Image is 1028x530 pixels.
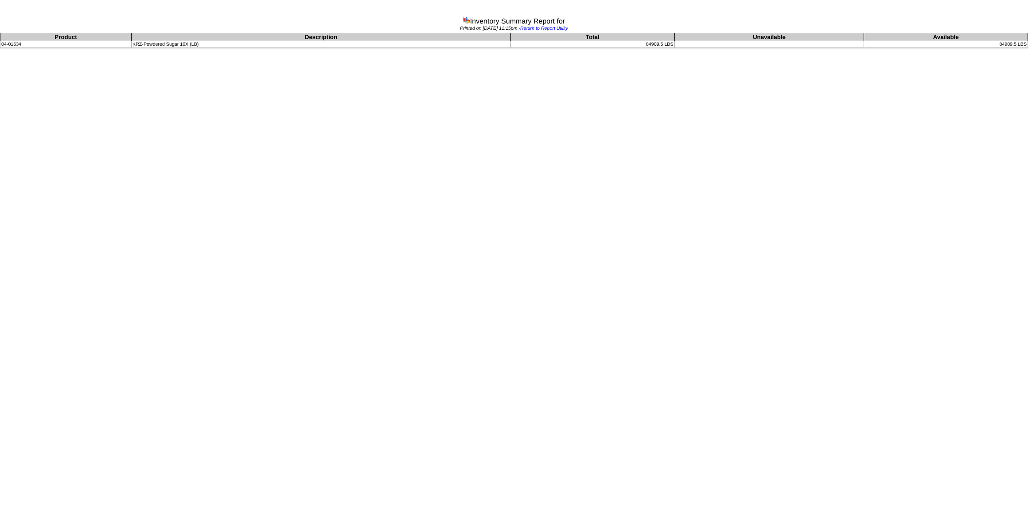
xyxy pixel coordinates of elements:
a: Return to Report Utility [520,26,568,31]
th: Product [0,33,132,41]
th: Available [864,33,1028,41]
td: 04-01634 [0,41,132,48]
td: 84909.5 LBS [510,41,674,48]
td: 84909.5 LBS [864,41,1028,48]
td: KRZ-Powdered Sugar 10X (LB) [132,41,511,48]
th: Description [132,33,511,41]
img: graph.gif [463,16,470,24]
th: Total [510,33,674,41]
th: Unavailable [674,33,864,41]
